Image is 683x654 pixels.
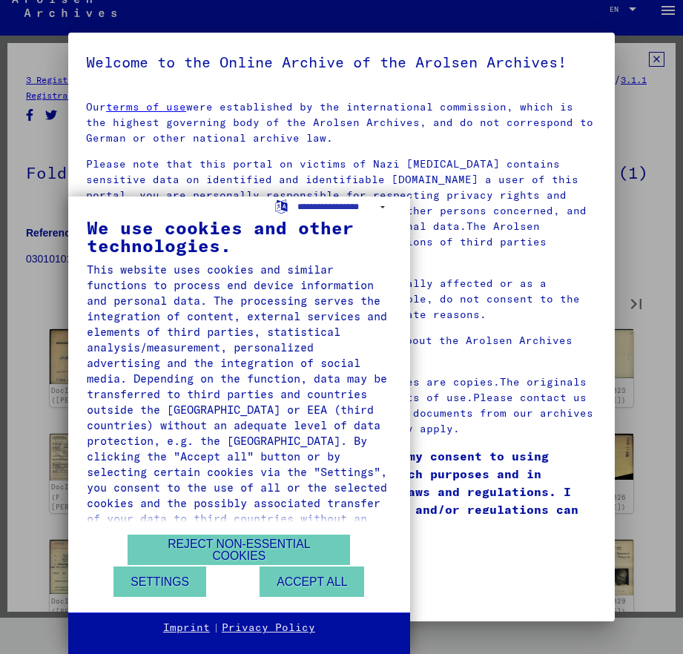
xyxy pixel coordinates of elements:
button: Settings [113,567,206,597]
a: Imprint [163,621,210,635]
a: Privacy Policy [222,621,315,635]
div: This website uses cookies and similar functions to process end device information and personal da... [87,262,392,542]
button: Reject non-essential cookies [128,535,350,565]
div: We use cookies and other technologies. [87,219,392,254]
button: Accept all [260,567,364,597]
